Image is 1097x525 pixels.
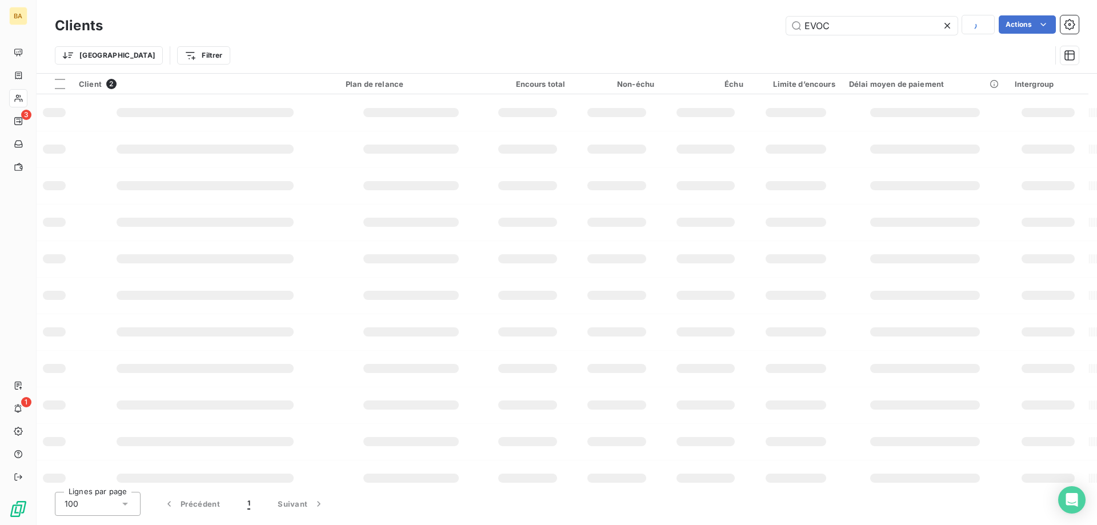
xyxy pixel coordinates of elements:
div: Limite d’encours [757,79,835,89]
span: 1 [21,397,31,407]
a: 3 [9,112,27,130]
span: Client [79,79,102,89]
div: Plan de relance [346,79,477,89]
button: [GEOGRAPHIC_DATA] [55,46,163,65]
span: 2 [106,79,117,89]
span: 1 [247,498,250,510]
div: BA [9,7,27,25]
button: Précédent [150,492,234,516]
span: 3 [21,110,31,120]
button: Actions [999,15,1056,34]
span: 100 [65,498,78,510]
div: Open Intercom Messenger [1058,486,1086,514]
div: Encours total [490,79,566,89]
input: Rechercher [786,17,958,35]
button: Suivant [264,492,338,516]
button: 1 [234,492,264,516]
img: Logo LeanPay [9,500,27,518]
div: Délai moyen de paiement [849,79,1001,89]
h3: Clients [55,15,103,36]
div: Échu [668,79,743,89]
div: Intergroup [1015,79,1082,89]
div: Non-échu [579,79,654,89]
button: Filtrer [177,46,230,65]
